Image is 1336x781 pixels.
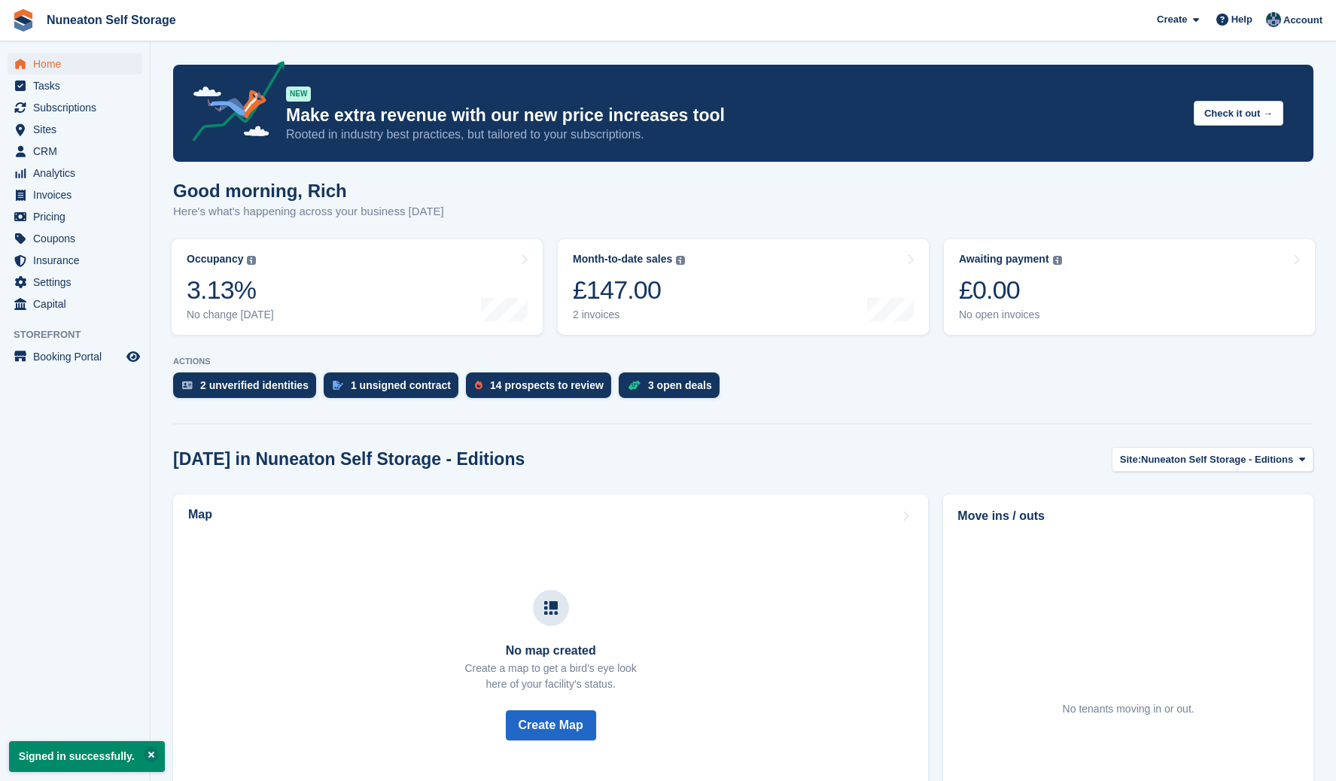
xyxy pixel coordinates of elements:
div: £147.00 [573,275,685,305]
span: Sites [33,119,123,140]
a: menu [8,119,142,140]
span: Analytics [33,163,123,184]
h2: Map [188,508,212,521]
img: stora-icon-8386f47178a22dfd0bd8f6a31ec36ba5ce8667c1dd55bd0f319d3a0aa187defe.svg [12,9,35,32]
a: menu [8,184,142,205]
span: Invoices [33,184,123,205]
span: Account [1283,13,1322,28]
a: menu [8,141,142,162]
button: Create Map [506,710,596,740]
span: Booking Portal [33,346,123,367]
a: Month-to-date sales £147.00 2 invoices [558,239,929,335]
span: Settings [33,272,123,293]
a: 1 unsigned contract [324,372,466,406]
img: icon-info-grey-7440780725fd019a000dd9b08b2336e03edf1995a4989e88bcd33f0948082b44.svg [676,256,685,265]
a: menu [8,293,142,315]
span: Pricing [33,206,123,227]
span: Coupons [33,228,123,249]
div: 14 prospects to review [490,379,604,391]
div: 3.13% [187,275,274,305]
a: menu [8,272,142,293]
a: 2 unverified identities [173,372,324,406]
img: map-icn-33ee37083ee616e46c38cad1a60f524a97daa1e2b2c8c0bc3eb3415660979fc1.svg [544,601,558,615]
button: Check it out → [1194,101,1283,126]
a: menu [8,97,142,118]
div: No tenants moving in or out. [1063,701,1194,717]
p: Here's what's happening across your business [DATE] [173,203,444,220]
a: menu [8,163,142,184]
p: Create a map to get a bird's eye look here of your facility's status. [464,661,636,692]
a: Occupancy 3.13% No change [DATE] [172,239,543,335]
a: menu [8,75,142,96]
span: Insurance [33,250,123,271]
h2: [DATE] in Nuneaton Self Storage - Editions [173,449,525,470]
span: Capital [33,293,123,315]
img: icon-info-grey-7440780725fd019a000dd9b08b2336e03edf1995a4989e88bcd33f0948082b44.svg [247,256,256,265]
a: menu [8,228,142,249]
button: Site: Nuneaton Self Storage - Editions [1112,447,1313,472]
a: 14 prospects to review [466,372,619,406]
p: Rooted in industry best practices, but tailored to your subscriptions. [286,126,1182,143]
div: Awaiting payment [959,253,1049,266]
a: menu [8,53,142,74]
span: Help [1231,12,1252,27]
div: Month-to-date sales [573,253,672,266]
img: prospect-51fa495bee0391a8d652442698ab0144808aea92771e9ea1ae160a38d050c398.svg [475,381,482,390]
img: price-adjustments-announcement-icon-8257ccfd72463d97f412b2fc003d46551f7dbcb40ab6d574587a9cd5c0d94... [180,61,285,147]
p: Make extra revenue with our new price increases tool [286,105,1182,126]
span: Subscriptions [33,97,123,118]
div: 2 invoices [573,308,685,321]
div: No change [DATE] [187,308,274,321]
span: Nuneaton Self Storage - Editions [1141,452,1293,467]
a: Awaiting payment £0.00 No open invoices [944,239,1315,335]
h2: Move ins / outs [957,507,1299,525]
img: icon-info-grey-7440780725fd019a000dd9b08b2336e03edf1995a4989e88bcd33f0948082b44.svg [1053,256,1062,265]
p: Signed in successfully. [9,741,165,772]
div: £0.00 [959,275,1062,305]
div: 1 unsigned contract [351,379,451,391]
a: Preview store [124,348,142,366]
div: Occupancy [187,253,243,266]
h1: Good morning, Rich [173,181,444,201]
img: deal-1b604bf984904fb50ccaf53a9ad4b4a5d6e5aea283cecdc64d6e3604feb123c2.svg [628,380,641,390]
img: verify_identity-adf6edd0f0f0b5bbfe63781bf79b02c33cf7c696d77639b501bdc392416b5a36.svg [182,381,193,390]
span: Create [1157,12,1187,27]
span: Home [33,53,123,74]
p: ACTIONS [173,357,1313,366]
h3: No map created [464,644,636,658]
img: contract_signature_icon-13c848040528278c33f63329250d36e43548de30e8caae1d1a13099fd9432cc5.svg [333,381,343,390]
div: 2 unverified identities [200,379,309,391]
div: NEW [286,87,311,102]
a: Nuneaton Self Storage [41,8,182,32]
a: menu [8,346,142,367]
a: menu [8,206,142,227]
div: No open invoices [959,308,1062,321]
span: Tasks [33,75,123,96]
div: 3 open deals [648,379,712,391]
span: Site: [1120,452,1141,467]
a: menu [8,250,142,271]
a: 3 open deals [619,372,727,406]
span: CRM [33,141,123,162]
span: Storefront [14,327,150,342]
img: Rich Palmer [1266,12,1281,27]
